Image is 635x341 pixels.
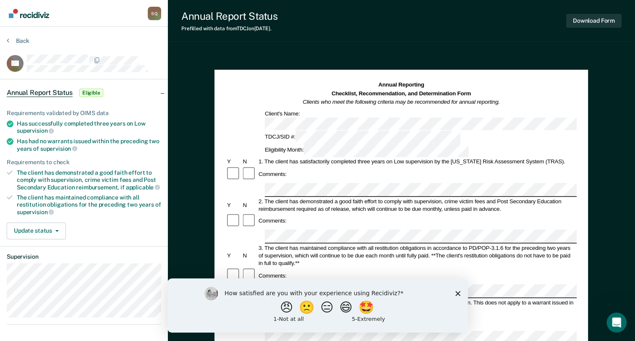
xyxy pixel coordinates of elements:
div: N [242,252,257,259]
div: Has successfully completed three years on Low [17,120,161,134]
span: supervision [17,209,54,215]
div: 3. The client has maintained compliance with all restitution obligations in accordance to PD/POP-... [257,244,577,267]
em: Clients who meet the following criteria may be recommended for annual reporting. [303,99,500,105]
button: Back [7,37,29,45]
div: 1. The client has satisfactorily completed three years on Low supervision by the [US_STATE] Risk ... [257,158,577,165]
div: Requirements validated by OIMS data [7,110,161,117]
div: N [242,158,257,165]
img: Recidiviz [9,9,49,18]
div: Comments: [257,272,288,279]
div: Y [226,201,241,209]
div: Requirements to check [7,159,161,166]
strong: Annual Reporting [379,82,424,88]
div: TDCJ/SID #: [264,131,462,144]
button: Profile dropdown button [148,7,161,20]
div: Has had no warrants issued within the preceding two years of [17,138,161,152]
span: supervision [40,145,77,152]
div: Y [226,252,241,259]
dt: Supervision [7,253,161,260]
strong: Checklist, Recommendation, and Determination Form [332,90,471,97]
span: Eligible [79,89,103,97]
span: applicable [126,184,160,191]
button: Download Form [566,14,622,28]
span: Annual Report Status [7,89,73,97]
div: Prefilled with data from TDCJ on [DATE] . [181,26,277,31]
div: N [242,201,257,209]
div: The client has demonstrated a good faith effort to comply with supervision, crime victim fees and... [17,169,161,191]
div: Eligibility Month: [264,144,470,157]
div: Comments: [257,217,288,225]
div: 2. The client has demonstrated a good faith effort to comply with supervision, crime victim fees ... [257,197,577,212]
div: S Q [148,7,161,20]
button: Update status [7,223,66,239]
div: The client has maintained compliance with all restitution obligations for the preceding two years of [17,194,161,215]
div: Annual Report Status [181,10,277,22]
iframe: Intercom live chat [606,312,627,333]
span: supervision [17,127,54,134]
iframe: Survey by Kim from Recidiviz [167,278,468,333]
div: Y [226,158,241,165]
div: Comments: [257,170,288,178]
